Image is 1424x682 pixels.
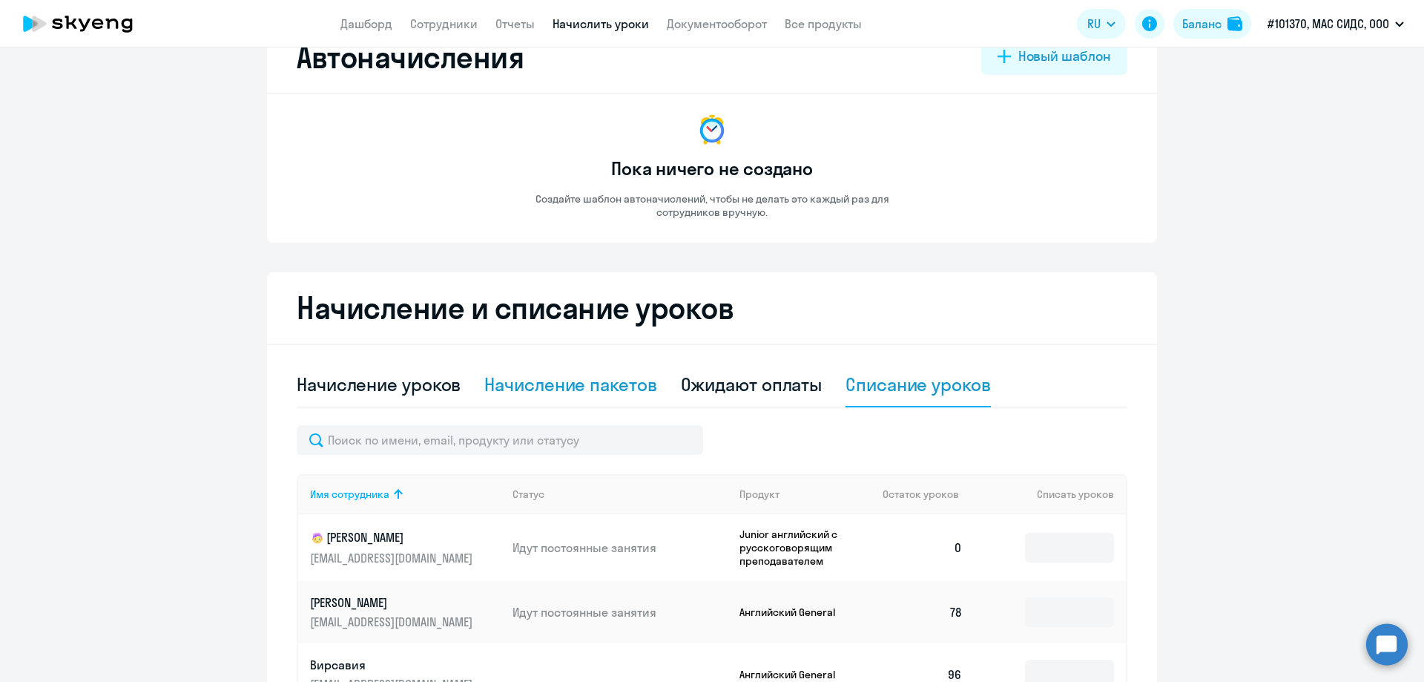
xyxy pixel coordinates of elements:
[739,528,851,568] p: Junior английский с русскоговорящим преподавателем
[739,606,851,619] p: Английский General
[310,529,501,566] a: child[PERSON_NAME][EMAIL_ADDRESS][DOMAIN_NAME]
[667,16,767,31] a: Документооборот
[1087,15,1101,33] span: RU
[845,373,991,396] div: Списание уроков
[981,39,1127,75] button: Новый шаблон
[1018,47,1111,66] div: Новый шаблон
[310,657,476,673] p: Вирсавия
[611,157,813,180] h3: Пока ничего не создано
[310,550,476,566] p: [EMAIL_ADDRESS][DOMAIN_NAME]
[512,488,544,501] div: Статус
[310,488,501,501] div: Имя сотрудника
[739,488,779,501] div: Продукт
[1173,9,1251,39] button: Балансbalance
[310,488,389,501] div: Имя сотрудника
[297,39,524,75] h2: Автоначисления
[504,192,920,219] p: Создайте шаблон автоначислений, чтобы не делать это каждый раз для сотрудников вручную.
[694,112,730,148] img: no-data
[297,290,1127,326] h2: Начисление и списание уроков
[512,604,728,620] p: Идут постоянные занятия
[681,373,823,396] div: Ожидают оплаты
[495,16,535,31] a: Отчеты
[484,373,656,396] div: Начисление пакетов
[883,488,959,501] span: Остаток уроков
[310,594,476,611] p: [PERSON_NAME]
[739,488,871,501] div: Продукт
[883,488,975,501] div: Остаток уроков
[1182,15,1222,33] div: Баланс
[297,425,703,455] input: Поиск по имени, email, продукту или статусу
[310,594,501,630] a: [PERSON_NAME][EMAIL_ADDRESS][DOMAIN_NAME]
[512,540,728,556] p: Идут постоянные занятия
[975,474,1126,514] th: Списать уроков
[785,16,862,31] a: Все продукты
[310,531,325,545] img: child
[310,614,476,630] p: [EMAIL_ADDRESS][DOMAIN_NAME]
[871,581,975,643] td: 78
[739,668,851,681] p: Английский General
[297,373,461,396] div: Начисление уроков
[1260,6,1411,42] button: #101370, МАС СИДС, ООО
[340,16,392,31] a: Дашборд
[871,514,975,581] td: 0
[512,488,728,501] div: Статус
[1268,15,1389,33] p: #101370, МАС СИДС, ООО
[1077,9,1126,39] button: RU
[553,16,649,31] a: Начислить уроки
[1227,16,1242,31] img: balance
[310,529,476,547] p: [PERSON_NAME]
[410,16,478,31] a: Сотрудники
